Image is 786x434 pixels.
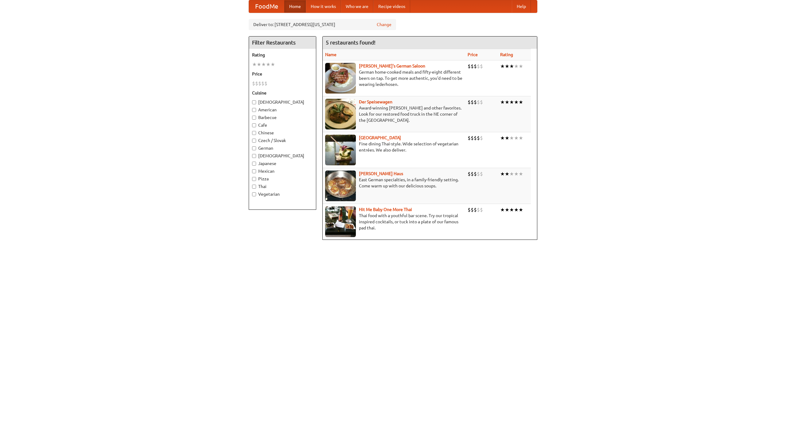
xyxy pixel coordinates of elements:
a: Name [325,52,337,57]
div: Deliver to: [STREET_ADDRESS][US_STATE] [249,19,396,30]
img: speisewagen.jpg [325,99,356,129]
li: $ [474,206,477,213]
input: Thai [252,185,256,189]
li: ★ [514,63,519,70]
a: [PERSON_NAME]'s German Saloon [359,63,425,68]
a: FoodMe [249,0,284,13]
li: $ [480,135,483,141]
label: Vegetarian [252,191,313,197]
li: $ [474,171,477,177]
li: $ [261,80,264,87]
li: ★ [500,206,505,213]
li: ★ [519,99,523,106]
img: esthers.jpg [325,63,356,94]
a: Home [284,0,306,13]
li: $ [477,171,480,177]
label: German [252,145,313,151]
li: ★ [505,135,509,141]
li: ★ [514,206,519,213]
input: Chinese [252,131,256,135]
a: Help [512,0,531,13]
li: $ [471,63,474,70]
li: ★ [519,171,523,177]
input: German [252,146,256,150]
li: ★ [266,61,270,68]
li: ★ [519,206,523,213]
li: ★ [514,171,519,177]
input: [DEMOGRAPHIC_DATA] [252,100,256,104]
p: Fine dining Thai-style. Wide selection of vegetarian entrées. We also deliver. [325,141,463,153]
input: Japanese [252,162,256,166]
label: [DEMOGRAPHIC_DATA] [252,99,313,105]
a: Price [468,52,478,57]
h4: Filter Restaurants [249,36,316,49]
li: $ [480,63,483,70]
li: ★ [519,135,523,141]
a: Hit Me Baby One More Thai [359,207,412,212]
h5: Rating [252,52,313,58]
li: $ [477,63,480,70]
h5: Price [252,71,313,77]
li: $ [474,63,477,70]
li: $ [477,135,480,141]
li: $ [471,99,474,106]
h5: Cuisine [252,90,313,96]
p: Award-winning [PERSON_NAME] and other favorites. Look for our restored food truck in the NE corne... [325,105,463,123]
li: ★ [514,135,519,141]
input: Czech / Slovak [252,139,256,143]
label: Thai [252,183,313,190]
li: ★ [252,61,257,68]
a: How it works [306,0,341,13]
label: Chinese [252,130,313,136]
li: ★ [500,135,505,141]
label: Cafe [252,122,313,128]
input: [DEMOGRAPHIC_DATA] [252,154,256,158]
input: Barbecue [252,116,256,120]
li: $ [468,135,471,141]
li: $ [480,99,483,106]
li: ★ [505,99,509,106]
input: Mexican [252,169,256,173]
li: ★ [509,63,514,70]
label: Japanese [252,160,313,167]
input: Vegetarian [252,192,256,196]
li: ★ [505,171,509,177]
a: [PERSON_NAME] Haus [359,171,403,176]
label: American [252,107,313,113]
li: $ [477,206,480,213]
a: Who we are [341,0,373,13]
li: $ [477,99,480,106]
li: $ [468,206,471,213]
a: Rating [500,52,513,57]
a: Change [377,21,391,28]
li: ★ [509,99,514,106]
li: $ [471,206,474,213]
img: satay.jpg [325,135,356,165]
li: $ [471,135,474,141]
a: [GEOGRAPHIC_DATA] [359,135,401,140]
li: $ [471,171,474,177]
b: Der Speisewagen [359,99,392,104]
li: $ [468,99,471,106]
li: ★ [509,171,514,177]
li: $ [468,63,471,70]
li: ★ [509,206,514,213]
li: $ [480,171,483,177]
li: $ [258,80,261,87]
label: Mexican [252,168,313,174]
li: ★ [270,61,275,68]
label: Czech / Slovak [252,137,313,144]
li: $ [264,80,267,87]
li: ★ [261,61,266,68]
li: ★ [509,135,514,141]
li: ★ [505,63,509,70]
li: ★ [519,63,523,70]
li: $ [474,99,477,106]
li: $ [252,80,255,87]
p: German home-cooked meals and fifty-eight different beers on tap. To get more authentic, you'd nee... [325,69,463,87]
label: Pizza [252,176,313,182]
